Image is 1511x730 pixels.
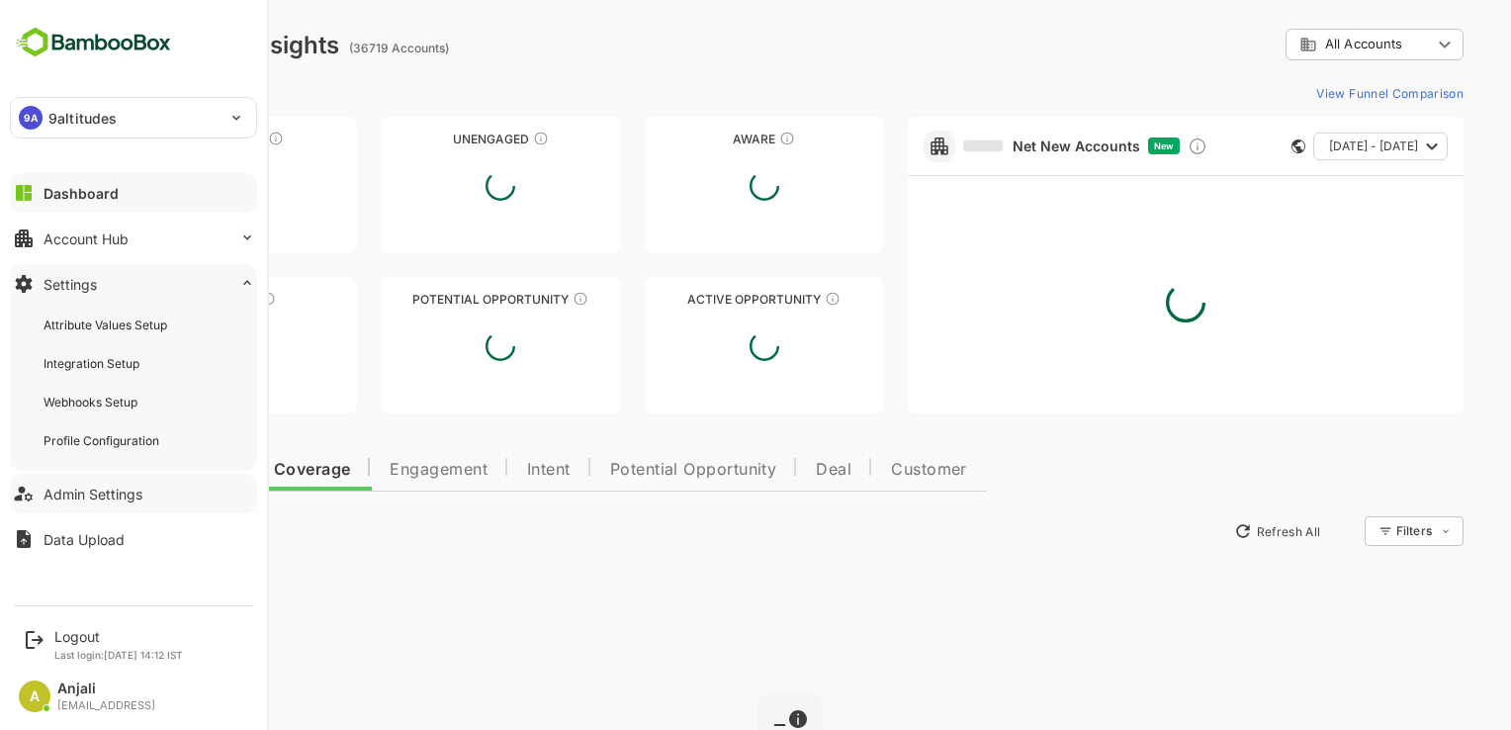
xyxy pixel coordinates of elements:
[44,394,141,411] div: Webhooks Setup
[44,185,119,202] div: Dashboard
[1239,77,1394,109] button: View Funnel Comparison
[44,486,142,502] div: Admin Settings
[10,474,257,513] button: Admin Settings
[755,291,771,307] div: These accounts have open opportunities which might be at any of the Sales Stages
[710,131,726,146] div: These accounts have just entered the buying cycle and need further nurturing
[1085,140,1105,151] span: New
[280,41,386,55] ag: (36719 Accounts)
[44,531,125,548] div: Data Upload
[1244,133,1378,160] button: [DATE] - [DATE]
[1156,515,1260,547] button: Refresh All
[19,681,50,712] div: A
[44,276,97,293] div: Settings
[47,31,270,59] div: Dashboard Insights
[1325,513,1394,549] div: Filters
[1118,137,1138,156] div: Discover new ICP-fit accounts showing engagement — via intent surges, anonymous website visits, L...
[503,291,519,307] div: These accounts are MQAs and can be passed on to Inside Sales
[747,462,782,478] span: Deal
[47,513,192,549] button: New Insights
[47,132,288,146] div: Unreached
[1256,37,1333,51] span: All Accounts
[47,292,288,307] div: Engaged
[1230,36,1363,53] div: All Accounts
[320,462,418,478] span: Engagement
[199,131,215,146] div: These accounts have not been engaged with for a defined time period
[191,291,207,307] div: These accounts are warm, further nurturing would qualify them to MQAs
[311,292,552,307] div: Potential Opportunity
[1327,523,1363,538] div: Filters
[541,462,708,478] span: Potential Opportunity
[44,355,143,372] div: Integration Setup
[894,137,1071,155] a: Net New Accounts
[311,132,552,146] div: Unengaged
[576,292,816,307] div: Active Opportunity
[67,462,281,478] span: Data Quality and Coverage
[1222,139,1236,153] div: This card does not support filter and segments
[822,462,898,478] span: Customer
[11,98,256,137] div: 9A9altitudes
[10,519,257,559] button: Data Upload
[1260,134,1349,159] span: [DATE] - [DATE]
[10,264,257,304] button: Settings
[44,230,129,247] div: Account Hub
[10,173,257,213] button: Dashboard
[57,699,155,712] div: [EMAIL_ADDRESS]
[10,219,257,258] button: Account Hub
[576,132,816,146] div: Aware
[57,681,155,697] div: Anjali
[54,649,183,661] p: Last login: [DATE] 14:12 IST
[54,628,183,645] div: Logout
[44,432,163,449] div: Profile Configuration
[44,317,171,333] div: Attribute Values Setup
[458,462,501,478] span: Intent
[19,106,43,130] div: 9A
[1216,26,1394,64] div: All Accounts
[464,131,480,146] div: These accounts have not shown enough engagement and need nurturing
[10,24,177,61] img: BambooboxFullLogoMark.5f36c76dfaba33ec1ec1367b70bb1252.svg
[48,108,117,129] p: 9altitudes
